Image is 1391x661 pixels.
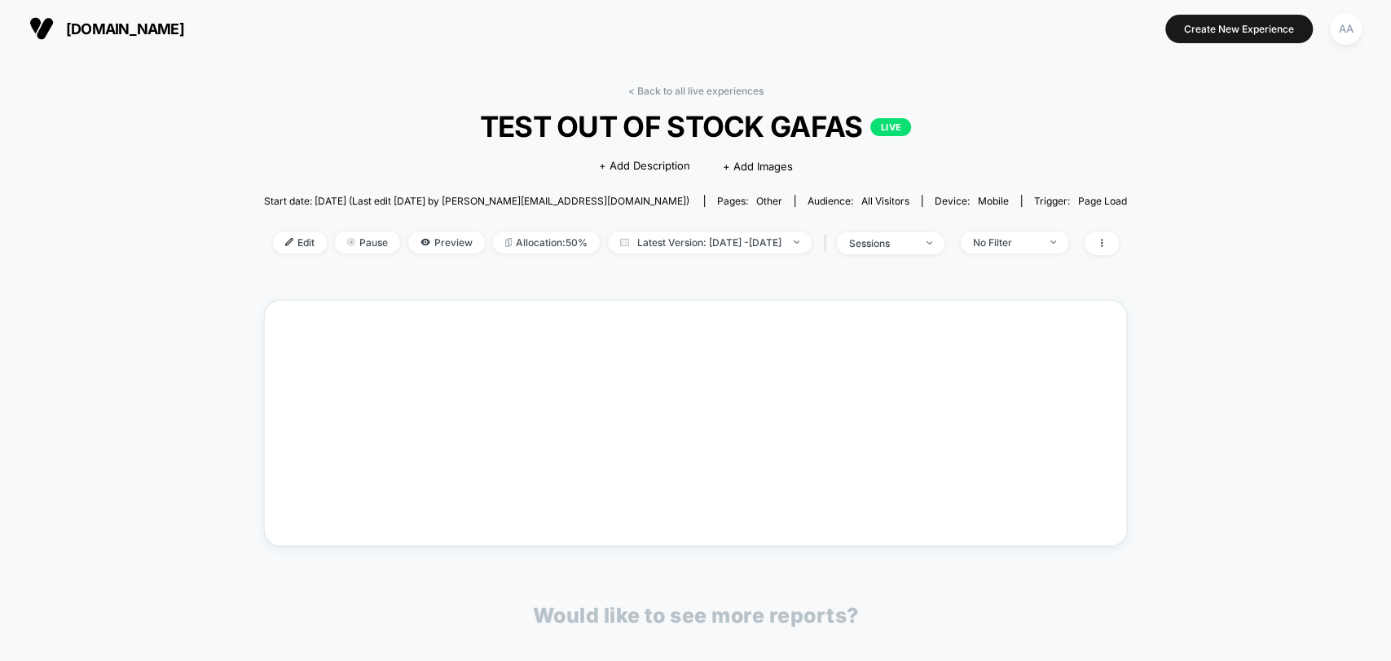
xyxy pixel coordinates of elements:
[608,231,812,253] span: Latest Version: [DATE] - [DATE]
[1050,240,1056,244] img: end
[922,195,1021,207] span: Device:
[978,195,1009,207] span: mobile
[756,195,782,207] span: other
[1165,15,1313,43] button: Create New Experience
[1034,195,1127,207] div: Trigger:
[808,195,909,207] div: Audience:
[29,16,54,41] img: Visually logo
[1330,13,1362,45] div: AA
[1078,195,1127,207] span: Page Load
[870,118,911,136] p: LIVE
[66,20,184,37] span: [DOMAIN_NAME]
[335,231,400,253] span: Pause
[849,237,914,249] div: sessions
[347,238,355,246] img: end
[408,231,485,253] span: Preview
[24,15,189,42] button: [DOMAIN_NAME]
[794,240,799,244] img: end
[599,158,690,174] span: + Add Description
[628,85,764,97] a: < Back to all live experiences
[620,238,629,246] img: calendar
[505,238,512,247] img: rebalance
[1325,12,1367,46] button: AA
[307,109,1084,143] span: TEST OUT OF STOCK GAFAS
[717,195,782,207] div: Pages:
[861,195,909,207] span: All Visitors
[493,231,600,253] span: Allocation: 50%
[927,241,932,245] img: end
[273,231,327,253] span: Edit
[723,160,793,173] span: + Add Images
[533,603,859,628] p: Would like to see more reports?
[264,195,689,207] span: Start date: [DATE] (Last edit [DATE] by [PERSON_NAME][EMAIL_ADDRESS][DOMAIN_NAME])
[285,238,293,246] img: edit
[973,236,1038,249] div: No Filter
[820,231,837,255] span: |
